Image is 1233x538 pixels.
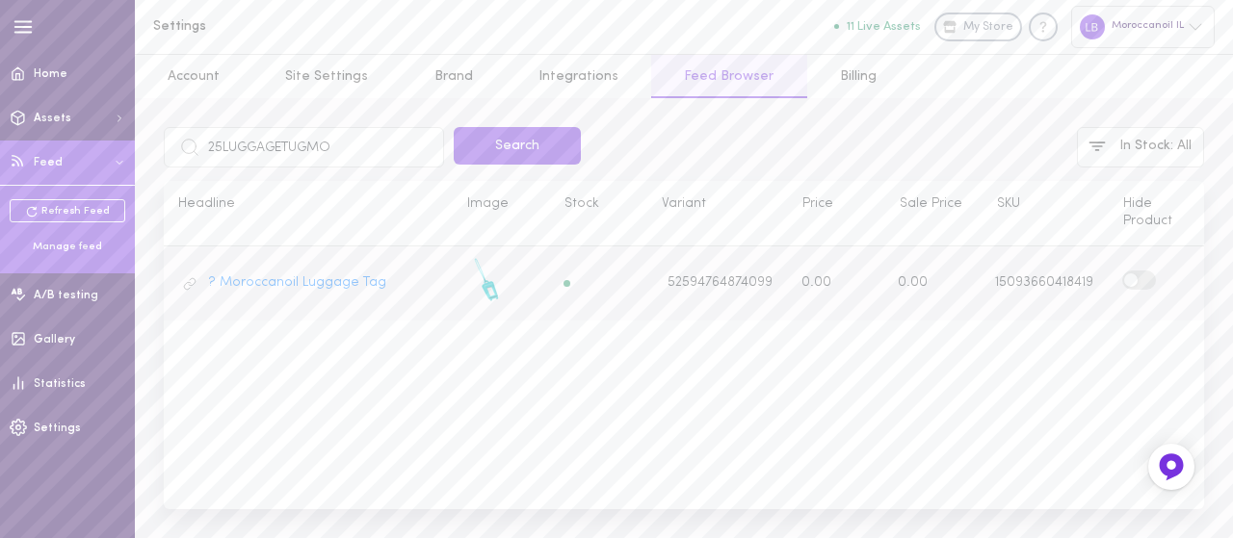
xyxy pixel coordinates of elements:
a: Account [135,55,252,98]
span: 0.00 [898,275,928,290]
span: 52594764874099 [668,274,773,292]
span: A/B testing [34,290,98,301]
a: ? Moroccanoil Luggage Tag [208,274,386,292]
span: Feed [34,157,63,168]
a: Feed Browser [651,55,806,98]
div: Moroccanoil IL [1071,6,1215,47]
a: Billing [807,55,909,98]
div: Sale Price [885,195,983,230]
span: Assets [34,113,71,124]
button: Search [454,127,581,165]
span: My Store [963,19,1013,37]
span: Settings [34,423,81,434]
a: Site Settings [252,55,401,98]
img: Feedback Button [1157,452,1186,481]
a: Brand [402,55,506,98]
div: SKU [983,195,1109,230]
button: 11 Live Assets [834,20,921,33]
a: My Store [934,13,1022,41]
span: Statistics [34,378,86,390]
span: 0.00 [801,275,831,290]
h1: Settings [153,19,471,34]
div: Manage feed [10,240,125,255]
div: Price [788,195,885,230]
span: Home [34,68,67,80]
span: Gallery [34,334,75,346]
button: In Stock: All [1077,127,1204,167]
span: 15093660418419 [995,275,1093,290]
input: Search [164,127,444,167]
div: Variant [647,195,788,230]
div: Stock [550,195,647,230]
div: Headline [164,195,453,230]
a: 11 Live Assets [834,20,934,34]
div: Image [453,195,550,230]
div: Knowledge center [1029,13,1058,41]
a: Integrations [506,55,651,98]
a: Refresh Feed [10,199,125,222]
div: Hide Product [1109,195,1206,230]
